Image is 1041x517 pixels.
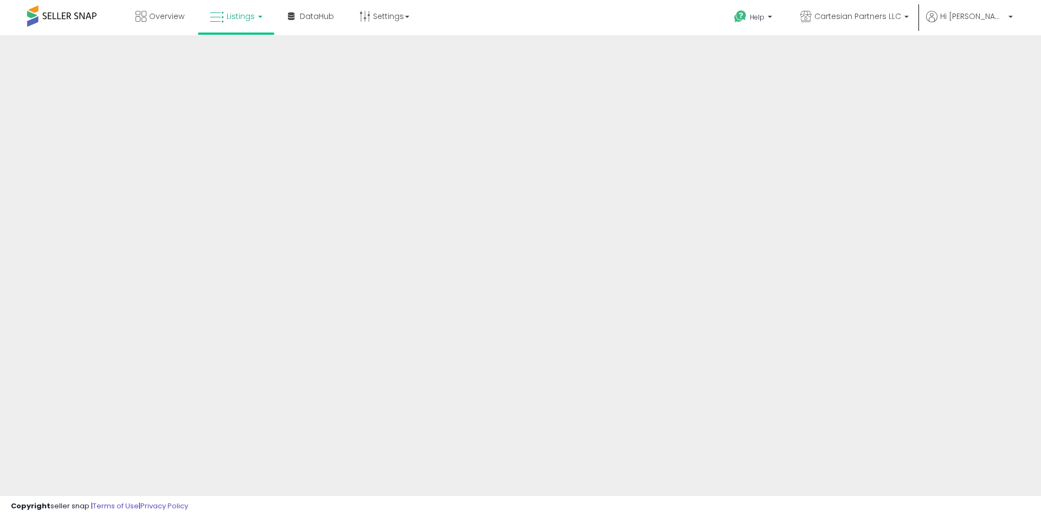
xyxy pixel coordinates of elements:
[750,12,764,22] span: Help
[300,11,334,22] span: DataHub
[725,2,783,35] a: Help
[734,10,747,23] i: Get Help
[227,11,255,22] span: Listings
[814,11,901,22] span: Cartesian Partners LLC
[926,11,1013,35] a: Hi [PERSON_NAME]
[149,11,184,22] span: Overview
[940,11,1005,22] span: Hi [PERSON_NAME]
